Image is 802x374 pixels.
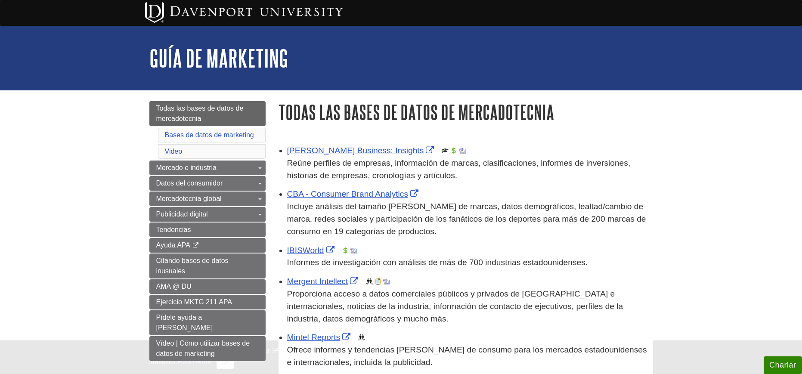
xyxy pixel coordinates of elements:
[149,192,266,206] a: Mercadotecnia global
[287,288,653,325] p: Proporciona acceso a datos comerciales públicos y privados de [GEOGRAPHIC_DATA] e internacionales...
[442,147,449,154] img: Scholarly or Peer Reviewed
[165,131,254,139] a: Bases de datos de marketing
[149,161,266,175] a: Mercado e industria
[149,310,266,335] a: Pídele ayuda a [PERSON_NAME]
[149,176,266,191] a: Datos del consumidor
[287,146,437,155] a: Link opens in new window
[149,279,266,294] a: AMA @ DU
[156,257,229,275] span: Citando bases de datos inusuales
[156,179,223,187] span: Datos del consumidor
[149,238,266,253] a: Ayuda APA
[383,278,390,285] img: Industry Report
[287,277,361,286] a: Link opens in new window
[156,340,250,357] span: Vídeo | Cómo utilizar bases de datos de marketing
[165,148,183,155] a: Video
[342,247,349,254] img: Financial Report
[156,283,192,290] span: AMA @ DU
[149,295,266,309] a: Ejercicio MKTG 211 APA
[450,147,457,154] img: Financial Report
[366,278,373,285] img: Demographics
[149,101,266,126] a: Todas las bases de datos de mercadotecnia
[375,278,381,285] img: Company Information
[287,157,653,182] p: Reúne perfiles de empresas, información de marcas, clasificaciones, informes de inversiones, hist...
[156,226,191,233] span: Tendencias
[358,334,365,341] img: Demographics
[287,333,353,342] a: Link opens in new window
[156,195,222,202] span: Mercadotecnia global
[145,2,343,23] img: Davenport University
[287,246,337,255] a: Link opens in new window
[156,241,190,249] span: Ayuda APA
[156,210,208,218] span: Publicidad digital
[287,189,421,198] a: Link opens in new window
[156,164,217,171] span: Mercado e industria
[156,298,232,306] span: Ejercicio MKTG 211 APA
[149,223,266,237] a: Tendencias
[156,314,213,331] span: Pídele ayuda a [PERSON_NAME]
[350,247,357,254] img: Industry Report
[764,356,802,374] button: Charlar
[156,105,244,122] span: Todas las bases de datos de mercadotecnia
[279,101,653,123] h1: Todas las bases de datos de mercadotecnia
[287,257,653,269] p: Informes de investigación con análisis de más de 700 industrias estadounidenses.
[192,243,199,248] i: This link opens in a new window
[287,344,653,369] p: Ofrece informes y tendencias [PERSON_NAME] de consumo para los mercados estadounidenses e interna...
[149,45,288,71] a: Guía de Marketing
[459,147,466,154] img: Industry Report
[287,201,653,238] p: Incluye análisis del tamaño [PERSON_NAME] de marcas, datos demográficos, lealtad/cambio de marca,...
[149,207,266,222] a: Publicidad digital
[149,253,266,278] a: Citando bases de datos inusuales
[149,336,266,361] a: Vídeo | Cómo utilizar bases de datos de marketing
